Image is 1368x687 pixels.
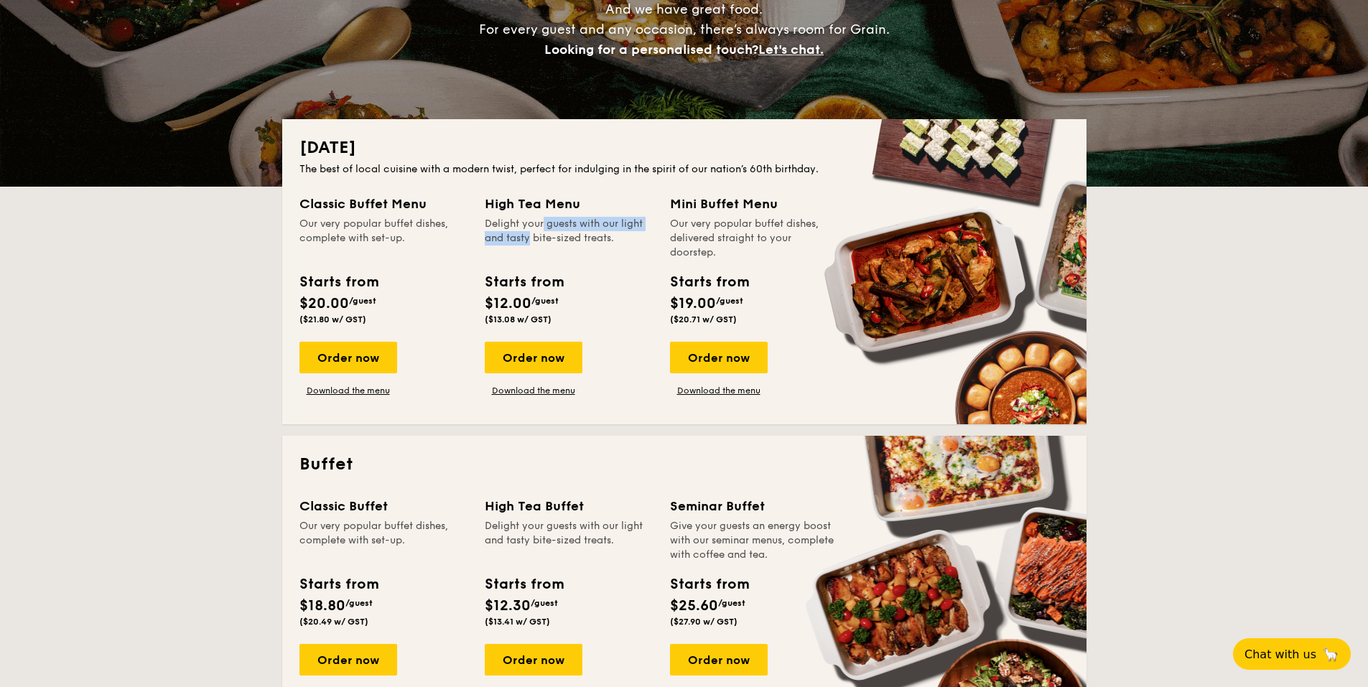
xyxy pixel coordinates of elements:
a: Download the menu [670,385,768,396]
a: Download the menu [299,385,397,396]
div: Starts from [299,574,378,595]
div: Starts from [485,271,563,293]
div: Our very popular buffet dishes, complete with set-up. [299,217,467,260]
div: Classic Buffet [299,496,467,516]
div: High Tea Buffet [485,496,653,516]
div: Our very popular buffet dishes, complete with set-up. [299,519,467,562]
div: Starts from [670,271,748,293]
span: /guest [345,598,373,608]
div: Give your guests an energy boost with our seminar menus, complete with coffee and tea. [670,519,838,562]
div: Order now [670,644,768,676]
div: Order now [670,342,768,373]
a: Download the menu [485,385,582,396]
span: $12.00 [485,295,531,312]
span: /guest [718,598,745,608]
button: Chat with us🦙 [1233,638,1351,670]
span: 🦙 [1322,646,1339,663]
div: Delight your guests with our light and tasty bite-sized treats. [485,519,653,562]
span: $20.00 [299,295,349,312]
div: Seminar Buffet [670,496,838,516]
div: Starts from [670,574,748,595]
div: Order now [299,342,397,373]
span: /guest [349,296,376,306]
div: Classic Buffet Menu [299,194,467,214]
span: ($21.80 w/ GST) [299,314,366,324]
span: ($20.49 w/ GST) [299,617,368,627]
div: Starts from [485,574,563,595]
div: The best of local cuisine with a modern twist, perfect for indulging in the spirit of our nation’... [299,162,1069,177]
span: Let's chat. [758,42,824,57]
span: /guest [716,296,743,306]
div: Starts from [299,271,378,293]
span: ($13.08 w/ GST) [485,314,552,324]
span: ($20.71 w/ GST) [670,314,737,324]
div: High Tea Menu [485,194,653,214]
span: Looking for a personalised touch? [544,42,758,57]
div: Mini Buffet Menu [670,194,838,214]
span: $25.60 [670,597,718,614]
span: $19.00 [670,295,716,312]
div: Order now [299,644,397,676]
span: And we have great food. For every guest and any occasion, there’s always room for Grain. [479,1,890,57]
span: $12.30 [485,597,531,614]
div: Our very popular buffet dishes, delivered straight to your doorstep. [670,217,838,260]
span: ($13.41 w/ GST) [485,617,550,627]
span: /guest [531,598,558,608]
div: Order now [485,644,582,676]
span: /guest [531,296,559,306]
div: Delight your guests with our light and tasty bite-sized treats. [485,217,653,260]
span: Chat with us [1244,648,1316,661]
span: ($27.90 w/ GST) [670,617,737,627]
span: $18.80 [299,597,345,614]
h2: Buffet [299,453,1069,476]
h2: [DATE] [299,136,1069,159]
div: Order now [485,342,582,373]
